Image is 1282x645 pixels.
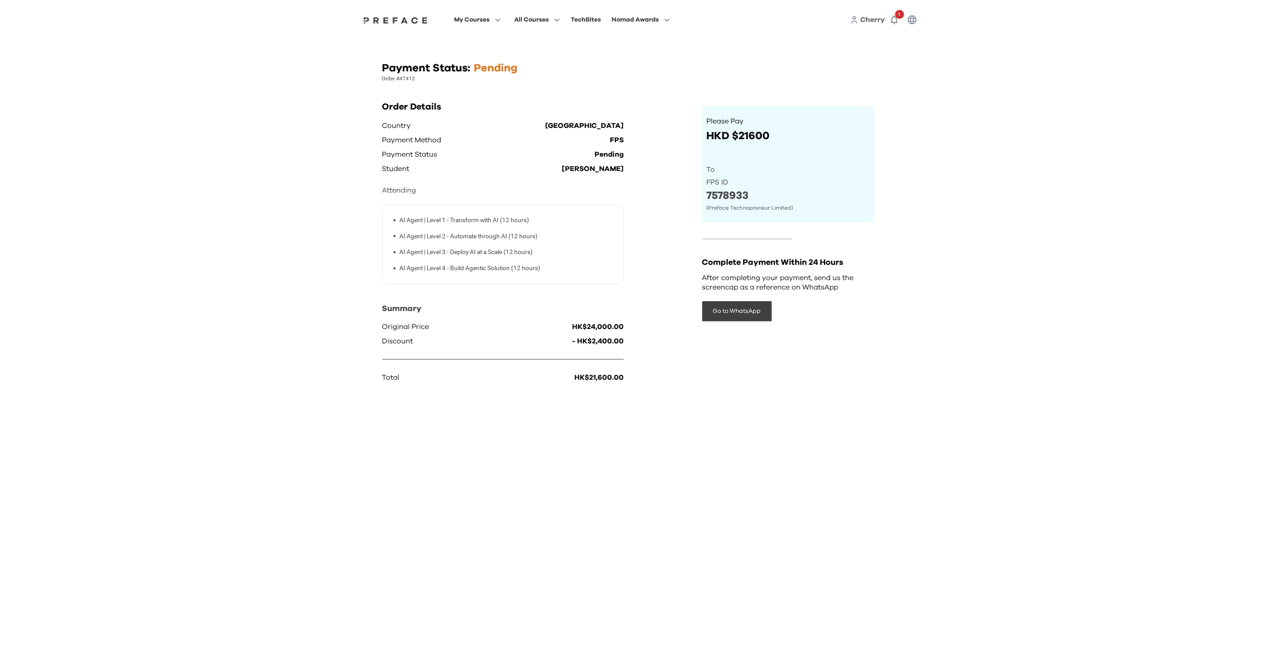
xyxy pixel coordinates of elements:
div: TechBites [571,14,601,25]
p: Summary [382,302,624,316]
p: HKD $21600 [707,129,871,143]
button: My Courses [451,14,503,26]
p: Student [382,162,410,176]
p: HK$24,000.00 [572,320,624,334]
span: • [394,231,396,241]
p: [GEOGRAPHIC_DATA] [545,118,624,133]
p: Order #47412 [382,75,900,83]
p: (Preface Technopreneur Limited) [707,205,871,212]
p: FPS ID [707,178,871,187]
p: After completing your payment, send us the screencap as a reference on WhatsApp [702,273,875,292]
button: All Courses [512,14,563,26]
p: - HK$2,400.00 [572,334,624,348]
a: Cherry [861,14,885,25]
p: AI Agent | Level 2 - Automate through AI (12 hours) [400,232,538,241]
p: Payment Method [382,133,442,147]
p: Pending [595,147,624,162]
p: Attending [382,183,624,197]
span: • [394,263,396,273]
p: Please Pay [707,117,871,126]
button: Nomad Awards [609,14,673,26]
a: Go to WhatsApp [702,307,772,314]
h2: Order Details [382,101,624,113]
h1: Payment Status: [382,61,471,75]
p: Original Price [382,320,429,334]
p: Total [382,370,400,385]
a: Preface Logo [361,16,430,23]
p: [PERSON_NAME] [562,162,624,176]
button: Go to WhatsApp [702,301,772,321]
span: • [394,215,396,225]
span: My Courses [454,14,490,25]
span: All Courses [514,14,549,25]
p: AI Agent | Level 3 - Deploy AI at a Scale (12 hours) [400,247,533,257]
p: Complete Payment Within 24 Hours [702,255,875,270]
span: 1 [895,10,904,19]
p: AI Agent | Level 4 - Build Agentic Solution (12 hours) [400,263,541,273]
span: Nomad Awards [612,14,659,25]
img: Preface Logo [361,17,430,24]
p: Country [382,118,411,133]
p: Discount [382,334,413,348]
span: Cherry [861,16,885,23]
span: • [394,247,396,257]
p: AI Agent | Level 1 - Transform with AI (12 hours) [400,215,529,225]
p: FPS [610,133,624,147]
button: 1 [885,11,903,29]
p: HK$21,600.00 [574,370,624,385]
p: 7578933 [707,189,871,203]
h1: Pending [474,61,518,75]
p: Payment Status [382,147,438,162]
p: To [707,165,871,175]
